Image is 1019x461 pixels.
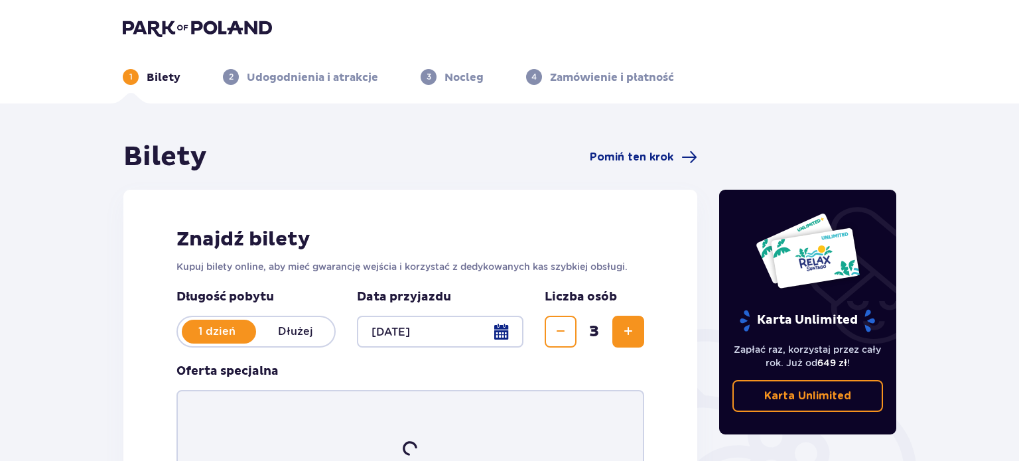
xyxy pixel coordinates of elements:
p: Zamówienie i płatność [550,70,674,85]
p: Data przyjazdu [357,289,451,305]
p: Liczba osób [545,289,617,305]
div: 4Zamówienie i płatność [526,69,674,85]
span: 3 [579,322,610,342]
p: Nocleg [444,70,484,85]
img: Park of Poland logo [123,19,272,37]
p: Udogodnienia i atrakcje [247,70,378,85]
p: Bilety [147,70,180,85]
a: Pomiń ten krok [590,149,697,165]
p: 2 [229,71,234,83]
p: Długość pobytu [176,289,336,305]
a: Karta Unlimited [732,380,884,412]
p: 3 [427,71,431,83]
div: 3Nocleg [421,69,484,85]
div: 2Udogodnienia i atrakcje [223,69,378,85]
p: 1 [129,71,133,83]
p: Zapłać raz, korzystaj przez cały rok. Już od ! [732,343,884,369]
p: Dłużej [256,324,334,339]
h2: Znajdź bilety [176,227,644,252]
img: loader [398,436,422,460]
p: 4 [531,71,537,83]
h3: Oferta specjalna [176,363,279,379]
p: Kupuj bilety online, aby mieć gwarancję wejścia i korzystać z dedykowanych kas szybkiej obsługi. [176,260,644,273]
img: Dwie karty całoroczne do Suntago z napisem 'UNLIMITED RELAX', na białym tle z tropikalnymi liśćmi... [755,212,860,289]
h1: Bilety [123,141,207,174]
p: Karta Unlimited [738,309,876,332]
button: Zwiększ [612,316,644,348]
span: 649 zł [817,358,847,368]
p: 1 dzień [178,324,256,339]
p: Karta Unlimited [764,389,851,403]
button: Zmniejsz [545,316,577,348]
span: Pomiń ten krok [590,150,673,165]
div: 1Bilety [123,69,180,85]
